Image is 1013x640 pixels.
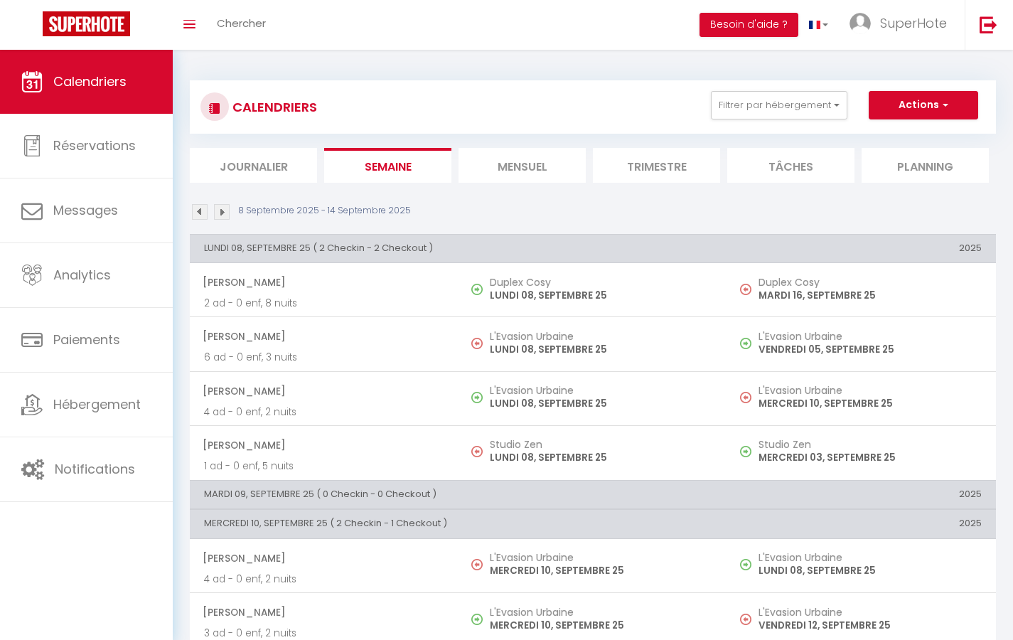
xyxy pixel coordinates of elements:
p: 6 ad - 0 enf, 3 nuits [204,350,444,365]
p: 4 ad - 0 enf, 2 nuits [204,405,444,420]
img: NO IMAGE [740,284,751,295]
span: Calendriers [53,73,127,90]
th: 2025 [727,234,996,262]
img: NO IMAGE [740,338,751,349]
span: Messages [53,201,118,219]
h5: L'Evasion Urbaine [490,385,713,396]
h5: L'Evasion Urbaine [759,607,982,618]
span: Paiements [53,331,120,348]
p: LUNDI 08, SEPTEMBRE 25 [490,288,713,303]
img: NO IMAGE [740,559,751,570]
li: Semaine [324,148,451,183]
p: 4 ad - 0 enf, 2 nuits [204,572,444,587]
p: LUNDI 08, SEPTEMBRE 25 [490,396,713,411]
span: Réservations [53,137,136,154]
li: Tâches [727,148,854,183]
h5: L'Evasion Urbaine [490,331,713,342]
h5: L'Evasion Urbaine [759,385,982,396]
p: VENDREDI 05, SEPTEMBRE 25 [759,342,982,357]
h3: CALENDRIERS [229,91,317,123]
span: [PERSON_NAME] [203,323,444,350]
span: [PERSON_NAME] [203,432,444,459]
p: LUNDI 08, SEPTEMBRE 25 [490,450,713,465]
img: Super Booking [43,11,130,36]
button: Actions [869,91,978,119]
img: NO IMAGE [471,338,483,349]
th: LUNDI 08, SEPTEMBRE 25 ( 2 Checkin - 2 Checkout ) [190,234,727,262]
th: MARDI 09, SEPTEMBRE 25 ( 0 Checkin - 0 Checkout ) [190,480,727,508]
span: [PERSON_NAME] [203,378,444,405]
img: NO IMAGE [740,614,751,625]
p: 2 ad - 0 enf, 8 nuits [204,296,444,311]
h5: Studio Zen [490,439,713,450]
img: ... [849,13,871,34]
p: 1 ad - 0 enf, 5 nuits [204,459,444,474]
span: Chercher [217,16,266,31]
span: Notifications [55,460,135,478]
p: MERCREDI 10, SEPTEMBRE 25 [759,396,982,411]
img: logout [980,16,997,33]
h5: Studio Zen [759,439,982,450]
li: Mensuel [459,148,586,183]
p: MERCREDI 10, SEPTEMBRE 25 [490,618,713,633]
span: [PERSON_NAME] [203,269,444,296]
th: 2025 [727,510,996,538]
p: LUNDI 08, SEPTEMBRE 25 [490,342,713,357]
button: Filtrer par hébergement [711,91,847,119]
span: [PERSON_NAME] [203,545,444,572]
img: NO IMAGE [740,392,751,403]
button: Besoin d'aide ? [700,13,798,37]
p: MERCREDI 10, SEPTEMBRE 25 [490,563,713,578]
li: Journalier [190,148,317,183]
p: MARDI 16, SEPTEMBRE 25 [759,288,982,303]
img: NO IMAGE [471,446,483,457]
h5: Duplex Cosy [490,277,713,288]
img: NO IMAGE [471,559,483,570]
li: Planning [862,148,989,183]
p: VENDREDI 12, SEPTEMBRE 25 [759,618,982,633]
span: SuperHote [880,14,947,32]
p: MERCREDI 03, SEPTEMBRE 25 [759,450,982,465]
p: LUNDI 08, SEPTEMBRE 25 [759,563,982,578]
h5: L'Evasion Urbaine [759,331,982,342]
th: 2025 [727,480,996,508]
span: [PERSON_NAME] [203,599,444,626]
li: Trimestre [593,148,720,183]
h5: Duplex Cosy [759,277,982,288]
th: MERCREDI 10, SEPTEMBRE 25 ( 2 Checkin - 1 Checkout ) [190,510,727,538]
h5: L'Evasion Urbaine [490,607,713,618]
h5: L'Evasion Urbaine [759,552,982,563]
button: Ouvrir le widget de chat LiveChat [11,6,54,48]
h5: L'Evasion Urbaine [490,552,713,563]
img: NO IMAGE [740,446,751,457]
span: Hébergement [53,395,141,413]
span: Analytics [53,266,111,284]
p: 8 Septembre 2025 - 14 Septembre 2025 [238,204,411,218]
